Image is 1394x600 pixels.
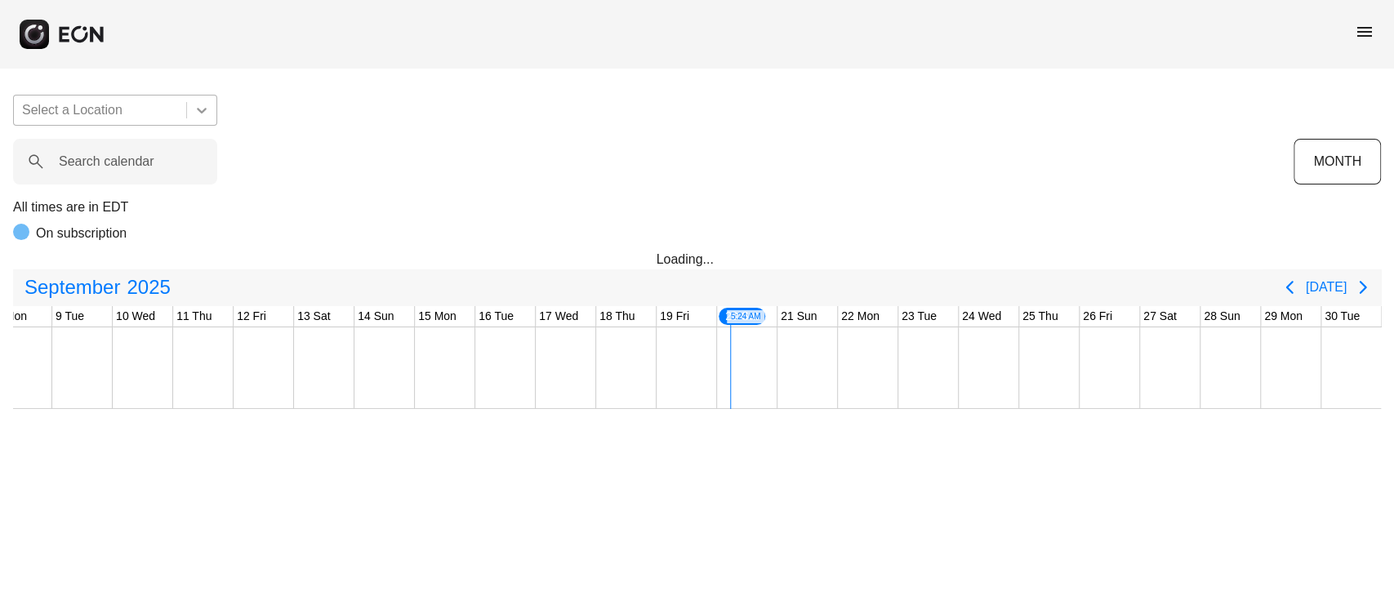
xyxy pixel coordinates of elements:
[1321,306,1363,327] div: 30 Tue
[1019,306,1061,327] div: 25 Thu
[294,306,333,327] div: 13 Sat
[354,306,397,327] div: 14 Sun
[173,306,215,327] div: 11 Thu
[1200,306,1243,327] div: 28 Sun
[1261,306,1306,327] div: 29 Mon
[657,250,738,269] div: Loading...
[536,306,581,327] div: 17 Wed
[415,306,460,327] div: 15 Mon
[1294,139,1381,184] button: MONTH
[1306,273,1347,302] button: [DATE]
[1355,22,1374,42] span: menu
[1273,271,1306,304] button: Previous page
[1347,271,1379,304] button: Next page
[475,306,517,327] div: 16 Tue
[113,306,158,327] div: 10 Wed
[123,271,173,304] span: 2025
[59,152,154,171] label: Search calendar
[36,224,127,243] p: On subscription
[15,271,180,304] button: September2025
[1080,306,1116,327] div: 26 Fri
[959,306,1004,327] div: 24 Wed
[777,306,820,327] div: 21 Sun
[13,198,1381,217] p: All times are in EDT
[1140,306,1179,327] div: 27 Sat
[21,271,123,304] span: September
[596,306,638,327] div: 18 Thu
[838,306,883,327] div: 22 Mon
[717,306,766,327] div: 20 Sat
[898,306,940,327] div: 23 Tue
[657,306,693,327] div: 19 Fri
[52,306,87,327] div: 9 Tue
[234,306,269,327] div: 12 Fri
